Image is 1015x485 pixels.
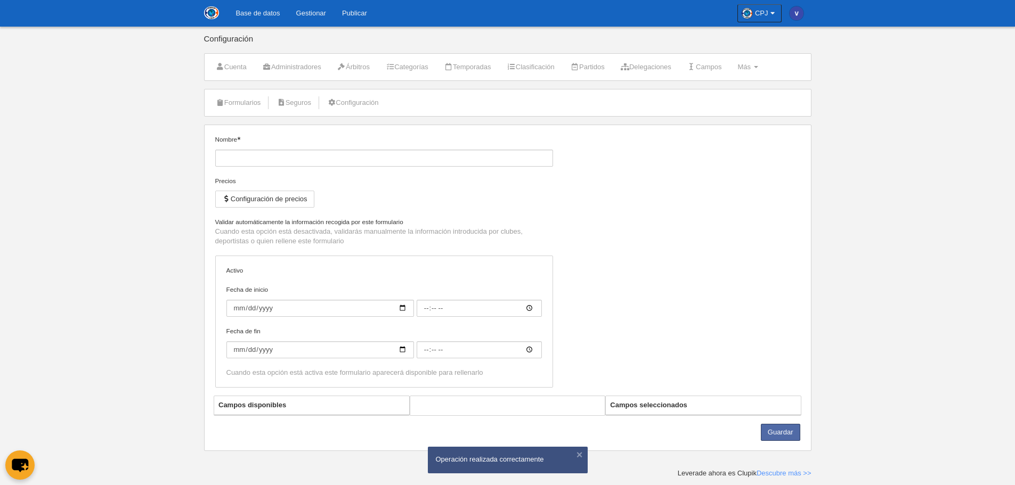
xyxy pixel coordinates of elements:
a: Partidos [565,59,611,75]
input: Fecha de inicio [417,300,542,317]
th: Campos seleccionados [606,396,801,415]
a: Seguros [271,95,317,111]
img: CPJ [204,6,219,19]
input: Fecha de fin [417,341,542,358]
a: Clasificación [501,59,561,75]
a: Categorías [380,59,434,75]
button: × [574,449,585,460]
a: Campos [681,59,728,75]
a: Descubre más >> [757,469,811,477]
i: Obligatorio [237,137,240,140]
button: chat-button [5,450,35,480]
button: Guardar [761,424,800,441]
div: Precios [215,176,553,186]
input: Fecha de inicio [226,300,414,317]
label: Validar automáticamente la información recogida por este formulario [215,217,553,227]
input: Fecha de fin [226,341,414,358]
span: CPJ [755,8,768,19]
a: Temporadas [439,59,497,75]
div: Operación realizada correctamente [436,455,580,464]
label: Fecha de fin [226,326,542,358]
div: Configuración [204,35,811,53]
label: Nombre [215,135,553,167]
a: Delegaciones [615,59,677,75]
img: c2l6ZT0zMHgzMCZmcz05JnRleHQ9ViZiZz0zOTQ5YWI%3D.png [790,6,803,20]
a: Más [732,59,764,75]
th: Campos disponibles [214,396,409,415]
a: Formularios [210,95,267,111]
img: OahAUokjtesP.30x30.jpg [742,8,752,19]
input: Nombre [215,150,553,167]
div: Cuando esta opción está activa este formulario aparecerá disponible para rellenarlo [226,368,542,377]
a: Árbitros [331,59,376,75]
a: CPJ [737,4,782,22]
p: Cuando esta opción está desactivada, validarás manualmente la información introducida por clubes,... [215,227,553,246]
label: Activo [226,266,542,275]
label: Fecha de inicio [226,285,542,317]
button: Configuración de precios [215,191,314,208]
a: Configuración [321,95,384,111]
div: Leverade ahora es Clupik [678,468,811,478]
a: Cuenta [210,59,253,75]
span: Más [737,63,751,71]
a: Administradores [257,59,327,75]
